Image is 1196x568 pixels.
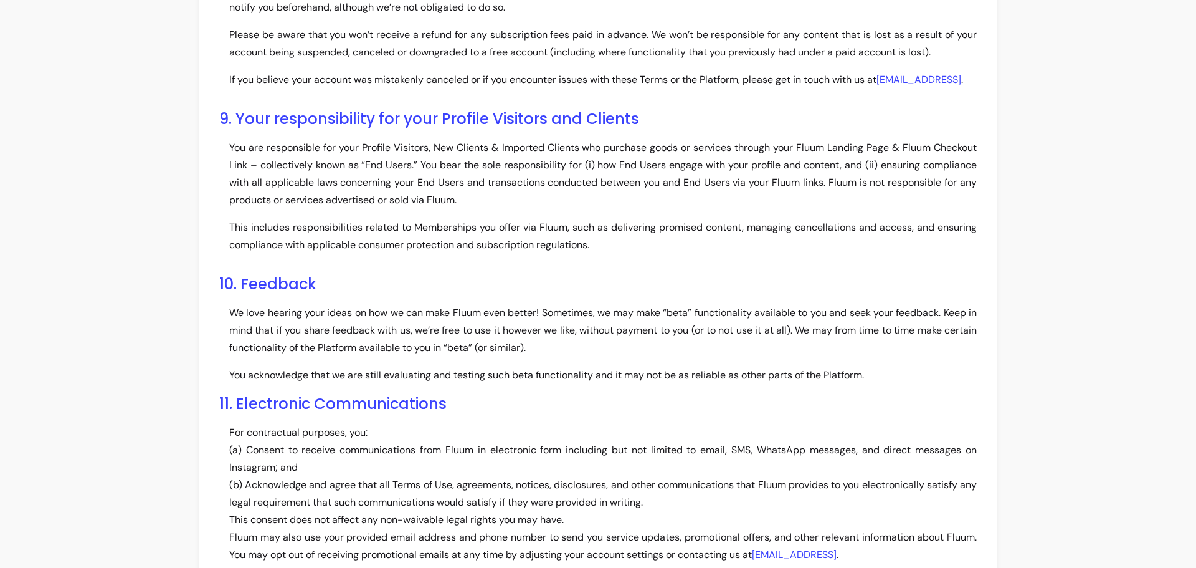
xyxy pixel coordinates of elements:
[229,219,977,254] p: This includes responsibilities related to Memberships you offer via Fluum, such as delivering pro...
[752,548,837,561] a: [EMAIL_ADDRESS]
[229,139,977,209] p: You are responsible for your Profile Visitors, New Clients & Imported Clients who purchase goods ...
[229,304,977,357] p: We love hearing your ideas on how we can make Fluum even better! Sometimes, we may make “beta” fu...
[876,73,961,86] a: [EMAIL_ADDRESS]
[229,71,977,89] p: If you believe your account was mistakenly canceled or if you encounter issues with these Terms o...
[229,26,977,61] p: Please be aware that you won’t receive a refund for any subscription fees paid in advance. We won...
[219,274,977,294] h2: 10. Feedback
[229,367,977,384] p: You acknowledge that we are still evaluating and testing such beta functionality and it may not b...
[219,394,977,414] h2: 11. Electronic Communications
[219,109,977,129] h2: 9. Your responsibility for your Profile Visitors and Clients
